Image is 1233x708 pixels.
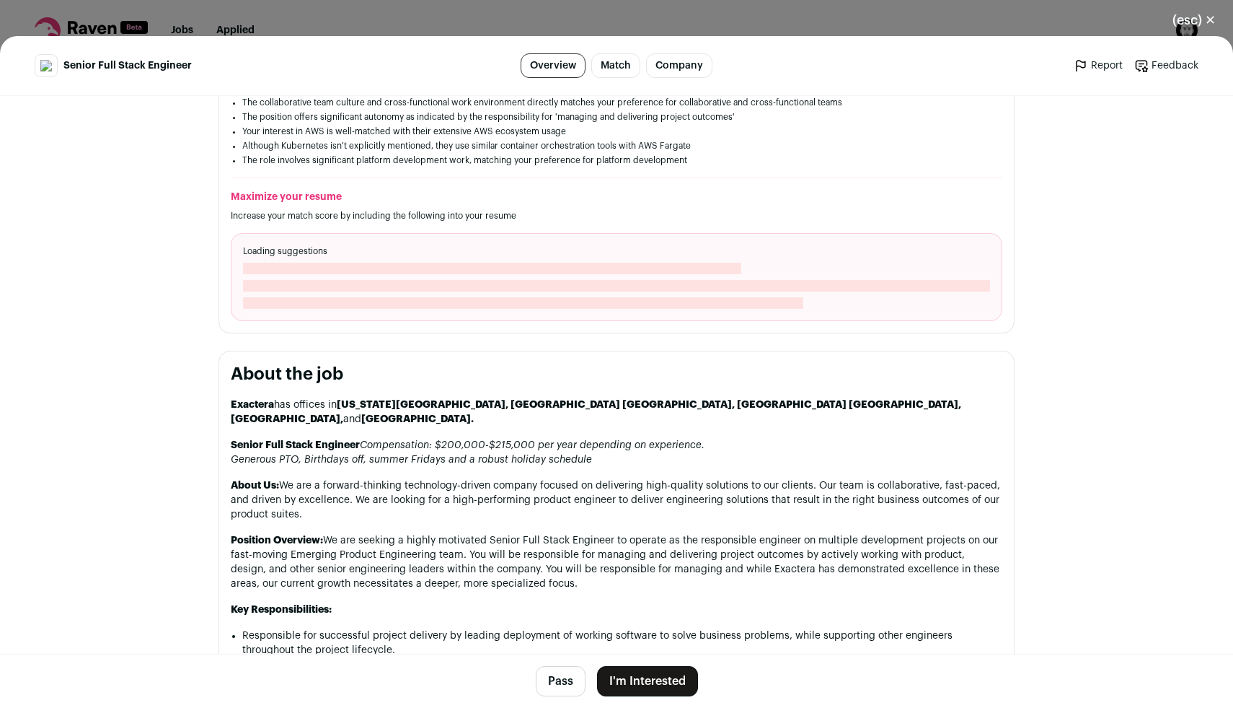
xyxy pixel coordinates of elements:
[1134,58,1198,73] a: Feedback
[242,111,991,123] li: The position offers significant autonomy as indicated by the responsibility for 'managing and del...
[231,478,1002,522] p: We are a forward-thinking technology-driven company focused on delivering high-quality solutions ...
[242,140,991,152] li: Although Kubernetes isn't explicitly mentioned, they use similar container orchestration tools wi...
[231,536,323,546] strong: Position Overview:
[231,533,1002,591] p: We are seeking a highly motivated Senior Full Stack Engineer to operate as the responsible engine...
[536,666,585,696] button: Pass
[1155,4,1233,36] button: Close modal
[231,233,1002,321] div: Loading suggestions
[361,414,474,424] strong: [GEOGRAPHIC_DATA].
[231,363,1002,386] h2: About the job
[231,210,1002,222] p: Increase your match score by including the following into your resume
[591,53,640,78] a: Match
[231,440,360,450] strong: Senior Full Stack Engineer
[231,398,1002,427] p: has offices in and
[231,400,961,424] strong: [US_STATE][GEOGRAPHIC_DATA], [GEOGRAPHIC_DATA] [GEOGRAPHIC_DATA], [GEOGRAPHIC_DATA] [GEOGRAPHIC_D...
[242,154,991,166] li: The role involves significant platform development work, matching your preference for platform de...
[242,97,991,108] li: The collaborative team culture and cross-functional work environment directly matches your prefer...
[40,60,52,71] img: bf011f9890f908dd5c39c394ae6590587ce80d6eb7266e72b4b1425e9dda4310.svg
[646,53,712,78] a: Company
[231,481,279,491] strong: About Us:
[242,126,991,137] li: Your interest in AWS is well-matched with their extensive AWS ecosystem usage
[231,605,332,615] strong: Key Responsibilities:
[521,53,585,78] a: Overview
[231,190,1002,204] h2: Maximize your resume
[63,58,192,73] span: Senior Full Stack Engineer
[231,400,274,410] strong: Exactera
[1074,58,1123,73] a: Report
[231,440,704,465] em: Compensation: $200,000-$215,000 per year depending on experience. Generous PTO, Birthdays off, su...
[242,629,1002,657] li: Responsible for successful project delivery by leading deployment of working software to solve bu...
[597,666,698,696] button: I'm Interested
